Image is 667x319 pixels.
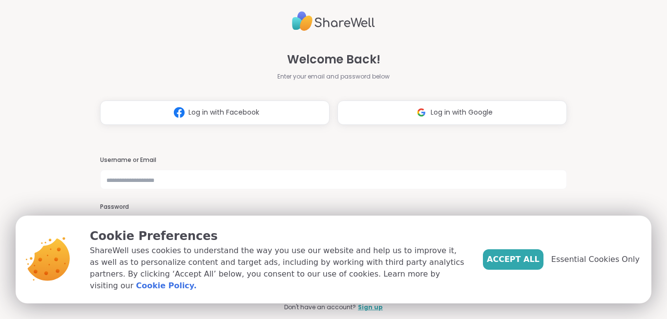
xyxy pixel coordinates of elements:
[170,103,188,121] img: ShareWell Logomark
[487,254,540,265] span: Accept All
[337,100,567,125] button: Log in with Google
[292,7,375,35] img: ShareWell Logo
[358,303,383,312] a: Sign up
[412,103,431,121] img: ShareWell Logomark
[431,107,493,118] span: Log in with Google
[277,72,390,81] span: Enter your email and password below
[483,249,543,270] button: Accept All
[90,245,467,292] p: ShareWell uses cookies to understand the way you use our website and help us to improve it, as we...
[100,100,330,125] button: Log in with Facebook
[90,227,467,245] p: Cookie Preferences
[188,107,259,118] span: Log in with Facebook
[287,51,380,68] span: Welcome Back!
[551,254,640,265] span: Essential Cookies Only
[100,203,567,211] h3: Password
[100,156,567,164] h3: Username or Email
[136,280,196,292] a: Cookie Policy.
[284,303,356,312] span: Don't have an account?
